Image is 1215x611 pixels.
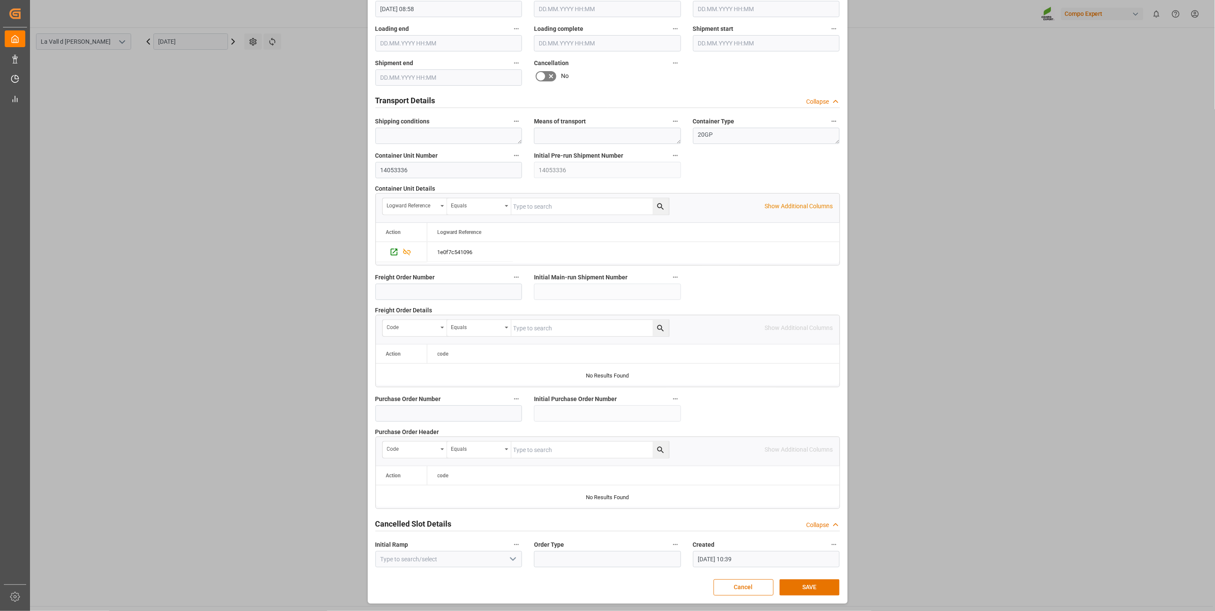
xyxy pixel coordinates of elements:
span: Initial Purchase Order Number [534,395,617,404]
span: Container Type [693,117,735,126]
input: DD.MM.YYYY HH:MM [375,69,522,86]
div: Equals [451,200,502,210]
span: Container Unit Number [375,151,438,160]
button: search button [653,320,669,336]
div: code [387,321,438,331]
div: code [387,443,438,453]
span: Freight Order Details [375,306,432,315]
button: Cancel [714,579,774,596]
p: Show Additional Columns [765,202,833,211]
input: DD.MM.YYYY HH:MM [375,1,522,17]
span: Initial Main-run Shipment Number [534,273,627,282]
input: DD.MM.YYYY HH:MM [693,1,840,17]
button: search button [653,198,669,215]
span: Cancellation [534,59,569,68]
button: Container Unit Number [511,150,522,161]
span: Loading complete [534,24,583,33]
textarea: 20GP [693,128,840,144]
span: Shipment start [693,24,734,33]
input: Type to search [511,442,669,458]
button: open menu [447,198,511,215]
button: Container Type [828,116,840,127]
button: Initial Purchase Order Number [670,393,681,404]
span: Container Unit Details [375,184,435,193]
input: DD.MM.YYYY HH:MM [693,35,840,51]
div: Equals [451,321,502,331]
button: Created [828,539,840,550]
span: Loading end [375,24,409,33]
div: 1e0f7c541096 [427,242,513,262]
span: Created [693,540,715,549]
span: No [561,72,569,81]
button: search button [653,442,669,458]
div: Collapse [807,521,829,530]
button: open menu [383,198,447,215]
div: Action [386,473,401,479]
button: Cancellation [670,57,681,69]
button: Shipment end [511,57,522,69]
button: Means of transport [670,116,681,127]
button: Initial Pre-run Shipment Number [670,150,681,161]
div: Collapse [807,97,829,106]
button: open menu [383,442,447,458]
div: Action [386,351,401,357]
button: Freight Order Number [511,272,522,283]
input: Type to search [511,198,669,215]
h2: Cancelled Slot Details [375,518,452,530]
button: open menu [447,442,511,458]
input: Type to search [511,320,669,336]
input: DD.MM.YYYY HH:MM [534,35,681,51]
button: Initial Main-run Shipment Number [670,272,681,283]
span: Initial Ramp [375,540,408,549]
span: code [438,473,449,479]
input: Type to search/select [375,551,522,567]
button: open menu [506,553,519,566]
button: Initial Ramp [511,539,522,550]
span: Freight Order Number [375,273,435,282]
span: Shipment end [375,59,414,68]
span: Means of transport [534,117,586,126]
button: Order Type [670,539,681,550]
div: Press SPACE to select this row. [376,242,427,262]
span: Initial Pre-run Shipment Number [534,151,623,160]
span: Logward Reference [438,229,482,235]
span: Shipping conditions [375,117,430,126]
input: DD.MM.YYYY HH:MM [534,1,681,17]
button: open menu [447,320,511,336]
input: DD.MM.YYYY HH:MM [375,35,522,51]
div: Press SPACE to select this row. [427,242,513,262]
h2: Transport Details [375,95,435,106]
button: Shipment start [828,23,840,34]
button: open menu [383,320,447,336]
button: Loading end [511,23,522,34]
div: Equals [451,443,502,453]
span: code [438,351,449,357]
button: Shipping conditions [511,116,522,127]
span: Order Type [534,540,564,549]
span: Purchase Order Number [375,395,441,404]
button: Loading complete [670,23,681,34]
div: Logward Reference [387,200,438,210]
input: DD.MM.YYYY HH:MM [693,551,840,567]
button: Purchase Order Number [511,393,522,404]
button: SAVE [780,579,840,596]
span: Purchase Order Header [375,428,439,437]
div: Action [386,229,401,235]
